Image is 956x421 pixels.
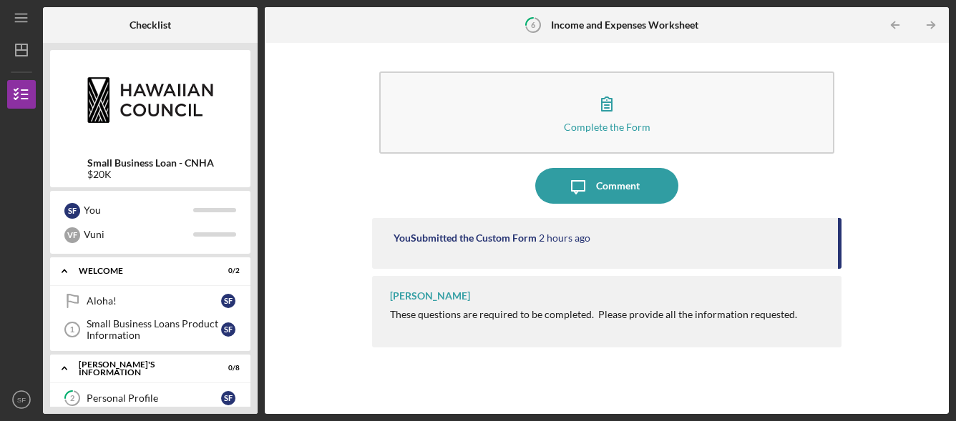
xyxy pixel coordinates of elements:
a: 1Small Business Loans Product InformationSF [57,315,243,344]
tspan: 6 [531,20,536,29]
b: Checklist [130,19,171,31]
div: S F [64,203,80,219]
div: Small Business Loans Product Information [87,318,221,341]
button: Complete the Form [379,71,834,154]
img: Product logo [50,57,250,143]
b: Income and Expenses Worksheet [551,19,698,31]
div: 0 / 8 [214,364,240,372]
div: [PERSON_NAME]'S INFORMATION [79,360,204,377]
text: SF [17,396,26,404]
div: Vuni [84,222,193,247]
div: Personal Profile [87,392,221,404]
button: SF [7,385,36,414]
div: Complete the Form [564,122,650,132]
div: These questions are required to be completed. Please provide all the information requested. [390,309,797,320]
div: Aloha! [87,295,221,307]
div: Comment [596,168,640,204]
div: [PERSON_NAME] [390,290,470,302]
tspan: 1 [70,325,74,334]
a: 2Personal ProfileSF [57,384,243,412]
div: S F [221,322,235,337]
div: WELCOME [79,267,204,275]
div: You Submitted the Custom Form [394,232,537,244]
a: Aloha!SF [57,287,243,315]
div: S F [221,391,235,405]
time: 2025-09-17 20:40 [539,232,590,244]
div: V F [64,227,80,243]
div: S F [221,294,235,308]
tspan: 2 [70,394,74,403]
b: Small Business Loan - CNHA [87,157,214,169]
button: Comment [535,168,678,204]
div: $20K [87,169,214,180]
div: You [84,198,193,222]
div: 0 / 2 [214,267,240,275]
